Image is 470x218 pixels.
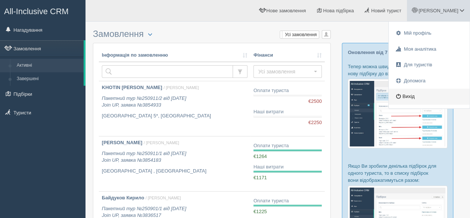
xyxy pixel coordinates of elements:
div: Оплати туриста [253,142,322,149]
a: All-Inclusive CRM [0,0,85,21]
a: Вихід [389,89,470,105]
span: [PERSON_NAME] [418,8,458,13]
span: Новий турист [371,8,401,13]
div: Оплати туриста [253,87,322,94]
p: Тепер можна швидко зробити нову підбірку до вже існуючої: [348,63,447,77]
span: Усі замовлення [258,68,312,75]
label: Усі замовлення [280,31,319,38]
input: Пошук за номером замовлення, ПІБ або паспортом туриста [102,65,233,78]
span: Нова підбірка [323,8,354,13]
div: Наші витрати [253,164,322,171]
span: €2250 [308,119,322,126]
span: Для туристів [404,62,432,67]
div: Оплати туриста [253,198,322,205]
b: [PERSON_NAME] [102,140,142,145]
a: Завершені [13,72,84,86]
a: Для туристів [389,57,470,73]
a: KHOTIN [PERSON_NAME] / [PERSON_NAME] Пакетний тур №250911/2 від [DATE]Join UP, заявка №3854933 [G... [99,81,250,136]
span: €2500 [308,98,322,105]
i: Пакетний тур №250911/2 від [DATE] Join UP, заявка №3854933 [102,95,186,108]
a: Допомога [389,73,470,89]
span: / [PERSON_NAME] [163,85,199,90]
span: Допомога [404,78,425,83]
a: Мій профіль [389,25,470,41]
span: All-Inclusive CRM [4,7,69,16]
a: Фінанси [253,52,322,59]
button: Усі замовлення [253,65,322,78]
a: [PERSON_NAME] / [PERSON_NAME] Пакетний тур №250911/1 від [DATE]Join UP, заявка №3854183 [GEOGRAPH... [99,136,250,191]
p: [GEOGRAPHIC_DATA] 5*, [GEOGRAPHIC_DATA] [102,113,247,120]
a: Оновлення від 7 вересня [348,50,408,55]
a: Інформація по замовленню [102,52,247,59]
span: / [PERSON_NAME] [144,140,179,145]
span: Нове замовлення [266,8,306,13]
span: €1264 [253,154,267,159]
a: Моя аналітика [389,41,470,57]
span: €1171 [253,175,267,180]
h3: Замовлення [93,29,331,39]
p: Якщо Ви зробили декілька підбірок для одного туриста, то в списку підбірок вони відображатимуться... [348,162,447,184]
span: €1225 [253,209,267,214]
b: Байдуков Кирило [102,195,144,200]
span: Мій профіль [404,30,431,36]
img: %D0%BF%D1%96%D0%B4%D0%B1%D1%96%D1%80%D0%BA%D0%B0-%D1%82%D1%83%D1%80%D0%B8%D1%81%D1%82%D1%83-%D1%8... [348,79,447,148]
i: Пакетний тур №250911/1 від [DATE] Join UP, заявка №3854183 [102,151,186,163]
b: KHOTIN [PERSON_NAME] [102,85,162,90]
div: Наші витрати [253,108,322,116]
p: [GEOGRAPHIC_DATA] , [GEOGRAPHIC_DATA] [102,168,247,175]
a: Активні [13,59,84,72]
span: / [PERSON_NAME] [146,196,181,200]
span: Моя аналітика [404,46,436,52]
